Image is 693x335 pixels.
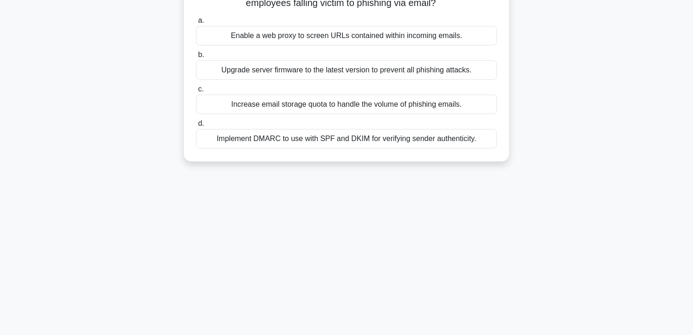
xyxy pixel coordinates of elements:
div: Enable a web proxy to screen URLs contained within incoming emails. [196,26,497,45]
div: Implement DMARC to use with SPF and DKIM for verifying sender authenticity. [196,129,497,148]
div: Increase email storage quota to handle the volume of phishing emails. [196,95,497,114]
span: d. [198,119,204,127]
div: Upgrade server firmware to the latest version to prevent all phishing attacks. [196,60,497,80]
span: a. [198,16,204,24]
span: b. [198,51,204,58]
span: c. [198,85,203,93]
